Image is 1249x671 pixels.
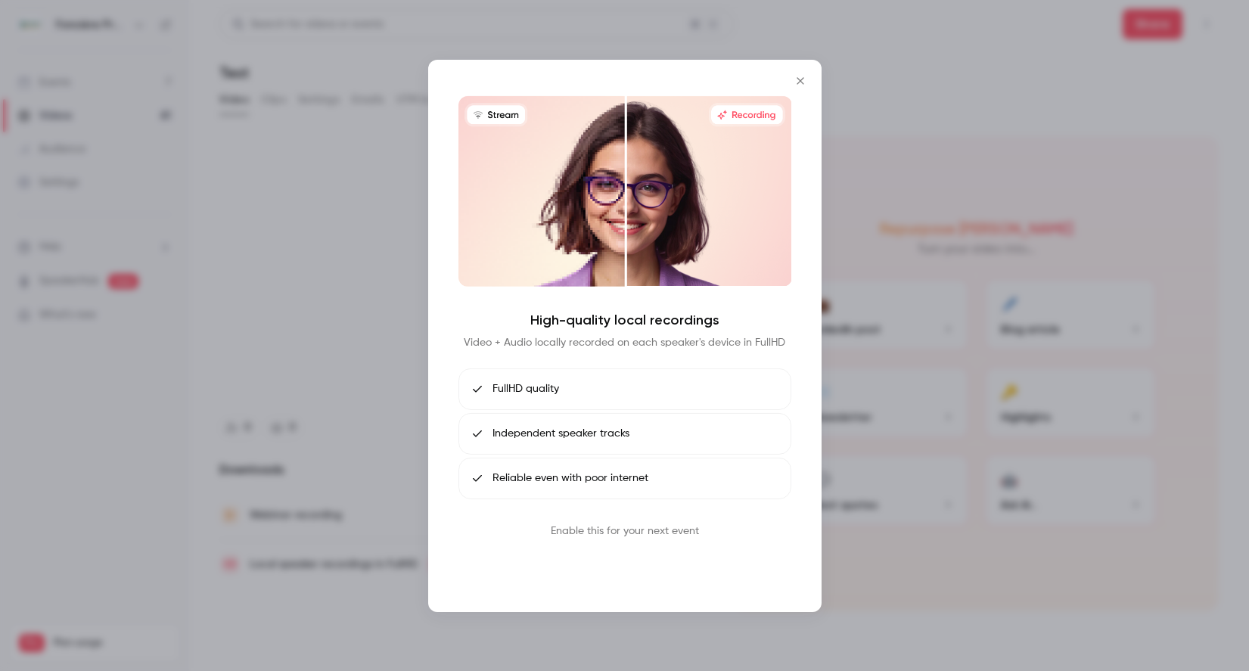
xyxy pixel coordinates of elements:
button: Book call [586,551,664,582]
span: Reliable even with poor internet [492,471,648,486]
p: Enable this for your next event [551,523,699,539]
h4: High-quality local recordings [530,311,719,329]
span: FullHD quality [492,381,559,397]
button: Close [785,65,816,95]
p: Video + Audio locally recorded on each speaker's device in FullHD [464,335,785,350]
span: Independent speaker tracks [492,426,629,442]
